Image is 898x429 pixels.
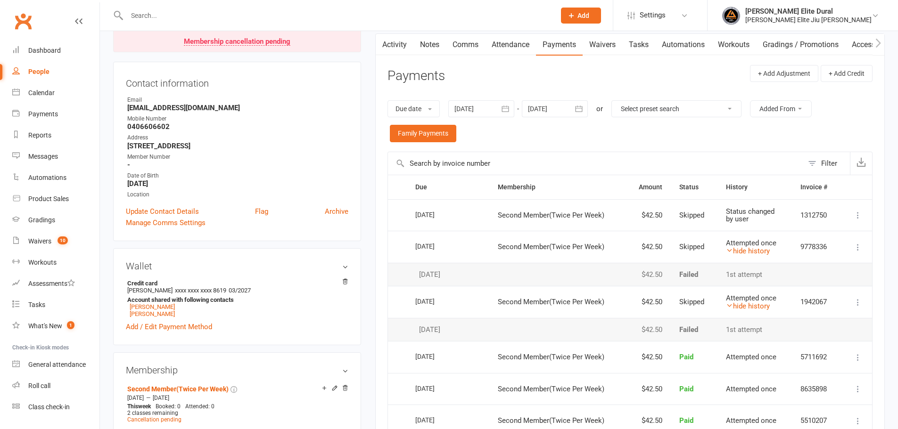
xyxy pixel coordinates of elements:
[184,38,290,46] div: Membership cancellation pending
[498,353,604,361] span: Second Member(Twice Per Week)
[126,278,348,319] li: [PERSON_NAME]
[12,294,99,316] a: Tasks
[498,385,604,393] span: Second Member(Twice Per Week)
[671,263,717,286] td: Failed
[498,211,604,219] span: Second Member(Twice Per Week)
[127,416,181,423] a: Cancellation pending
[415,294,459,308] div: [DATE]
[745,7,872,16] div: [PERSON_NAME] Elite Dural
[12,210,99,231] a: Gradings
[498,298,604,306] span: Second Member(Twice Per Week)
[626,341,671,373] td: $42.50
[125,403,153,410] div: week
[626,286,671,318] td: $42.50
[792,373,840,405] td: 8635898
[446,34,485,56] a: Comms
[717,263,792,286] td: 1st attempt
[726,294,776,302] span: Attempted once
[28,131,51,139] div: Reports
[792,231,840,263] td: 9778336
[626,318,671,341] td: $42.50
[28,301,45,308] div: Tasks
[415,271,481,279] div: [DATE]
[12,375,99,397] a: Roll call
[792,175,840,199] th: Invoice #
[126,206,199,217] a: Update Contact Details
[325,206,348,217] a: Archive
[792,341,840,373] td: 5711692
[745,16,872,24] div: [PERSON_NAME] Elite Jiu [PERSON_NAME]
[12,61,99,82] a: People
[175,287,226,294] span: xxxx xxxx xxxx 8619
[12,354,99,375] a: General attendance kiosk mode
[126,321,212,332] a: Add / Edit Payment Method
[626,175,671,199] th: Amount
[415,381,459,396] div: [DATE]
[413,34,446,56] a: Notes
[12,146,99,167] a: Messages
[127,161,348,169] strong: -
[387,69,445,83] h3: Payments
[726,207,774,224] span: Status changed by user
[626,263,671,286] td: $42.50
[185,403,214,410] span: Attended: 0
[415,349,459,364] div: [DATE]
[388,152,803,175] input: Search by invoice number
[561,8,601,24] button: Add
[498,243,604,251] span: Second Member(Twice Per Week)
[415,326,481,334] div: [DATE]
[28,322,62,330] div: What's New
[12,231,99,252] a: Waivers 10
[28,153,58,160] div: Messages
[489,175,626,199] th: Membership
[722,6,741,25] img: thumb_image1702864552.png
[376,34,413,56] a: Activity
[156,403,181,410] span: Booked: 0
[28,361,86,368] div: General attendance
[415,239,459,253] div: [DATE]
[655,34,711,56] a: Automations
[12,82,99,104] a: Calendar
[28,47,61,54] div: Dashboard
[28,216,55,224] div: Gradings
[726,353,776,361] span: Attempted once
[229,287,251,294] span: 03/2027
[28,382,50,389] div: Roll call
[498,416,604,425] span: Second Member(Twice Per Week)
[671,318,717,341] td: Failed
[28,280,75,287] div: Assessments
[127,96,348,105] div: Email
[717,318,792,341] td: 1st attempt
[130,310,175,317] a: [PERSON_NAME]
[12,167,99,188] a: Automations
[127,179,348,188] strong: [DATE]
[679,385,693,393] span: Paid
[583,34,622,56] a: Waivers
[626,373,671,405] td: $42.50
[127,296,344,303] strong: Account shared with following contacts
[126,217,206,228] a: Manage Comms Settings
[127,403,138,410] span: This
[792,199,840,231] td: 1312750
[821,158,837,169] div: Filter
[577,12,589,19] span: Add
[58,236,68,244] span: 10
[726,385,776,393] span: Attempted once
[126,261,348,271] h3: Wallet
[756,34,845,56] a: Gradings / Promotions
[67,321,74,329] span: 1
[127,385,229,393] a: Second Member(Twice Per Week)
[12,273,99,294] a: Assessments
[12,125,99,146] a: Reports
[803,152,850,175] button: Filter
[726,302,770,310] a: hide history
[127,410,178,416] span: 2 classes remaining
[671,175,717,199] th: Status
[679,243,704,251] span: Skipped
[11,9,35,33] a: Clubworx
[726,239,776,247] span: Attempted once
[127,104,348,112] strong: [EMAIL_ADDRESS][DOMAIN_NAME]
[792,286,840,318] td: 1942067
[28,174,66,181] div: Automations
